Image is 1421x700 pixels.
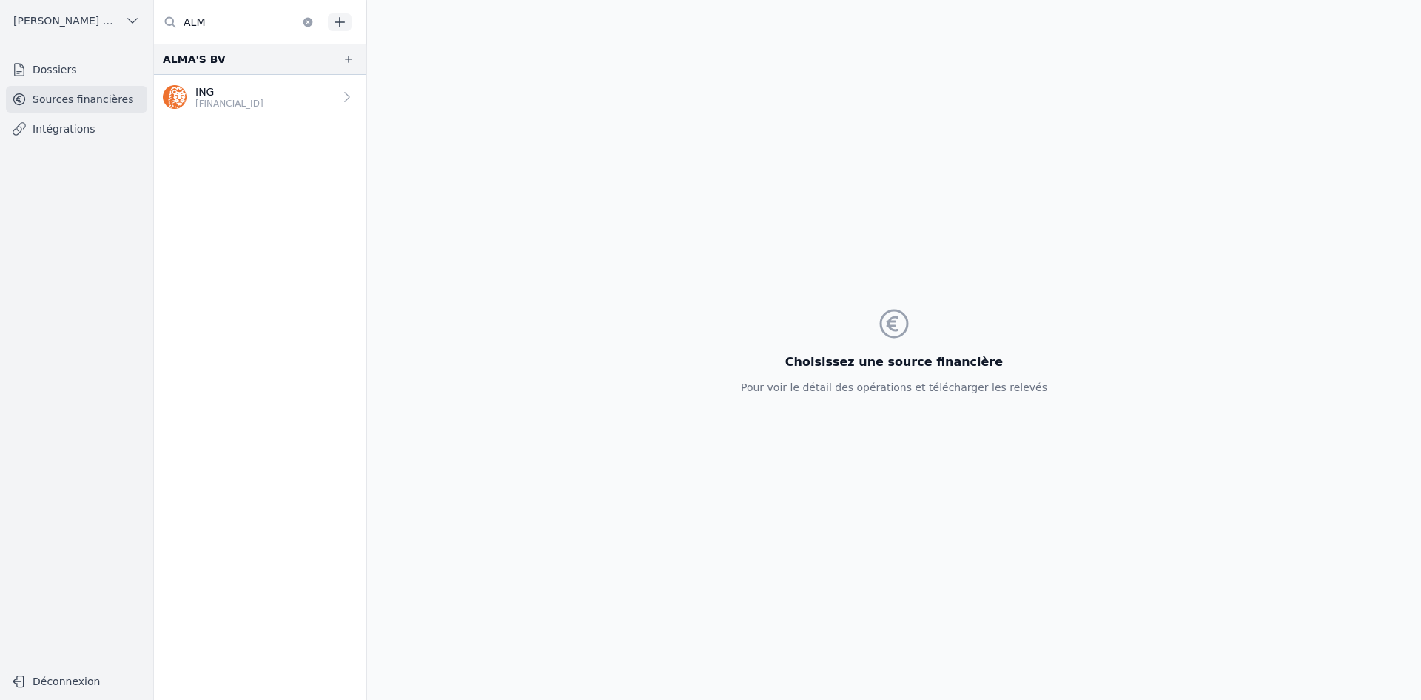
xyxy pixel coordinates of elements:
[195,84,263,99] p: ING
[13,13,119,28] span: [PERSON_NAME] ET PARTNERS SRL
[6,116,147,142] a: Intégrations
[6,9,147,33] button: [PERSON_NAME] ET PARTNERS SRL
[741,353,1047,371] h3: Choisissez une source financière
[741,380,1047,395] p: Pour voir le détail des opérations et télécharger les relevés
[6,56,147,83] a: Dossiers
[6,670,147,693] button: Déconnexion
[163,85,187,109] img: ing.png
[6,86,147,113] a: Sources financières
[154,75,366,119] a: ING [FINANCIAL_ID]
[154,9,323,36] input: Filtrer par dossier...
[195,98,263,110] p: [FINANCIAL_ID]
[163,50,226,68] div: ALMA'S BV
